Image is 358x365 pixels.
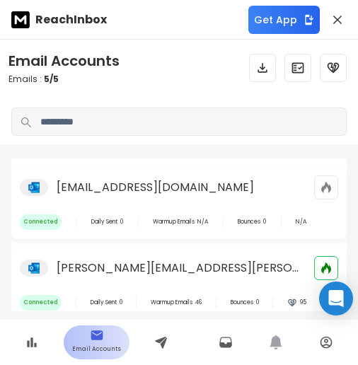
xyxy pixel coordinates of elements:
[57,179,254,196] p: [EMAIL_ADDRESS][DOMAIN_NAME]
[214,294,218,311] span: |
[256,299,259,307] p: 0
[221,214,225,231] span: |
[153,218,195,226] p: Warmup Emails
[91,299,117,307] p: Daily Sent
[319,282,353,315] div: Open Intercom Messenger
[8,51,120,71] h1: Email Accounts
[8,74,120,85] p: Emails :
[287,298,306,308] div: 95
[35,11,107,28] p: ReachInbox
[151,299,202,307] div: 46
[72,342,121,357] p: Email Accounts
[20,295,62,311] span: Connected
[91,218,117,226] p: Daily Sent
[44,73,59,85] span: 5 / 5
[153,218,208,226] div: N/A
[20,214,62,230] span: Connected
[74,294,78,311] span: |
[57,260,303,277] p: [PERSON_NAME][EMAIL_ADDRESS][PERSON_NAME][DOMAIN_NAME]
[151,299,192,307] p: Warmup Emails
[263,218,266,226] p: 0
[231,299,253,307] p: Bounces
[248,6,320,34] button: Get App
[75,214,79,231] span: |
[238,218,260,226] p: Bounces
[137,214,140,231] span: |
[279,214,283,231] span: |
[134,294,138,311] span: |
[296,218,306,226] p: N/A
[271,294,275,311] span: |
[91,218,123,226] div: 0
[91,299,122,307] div: 0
